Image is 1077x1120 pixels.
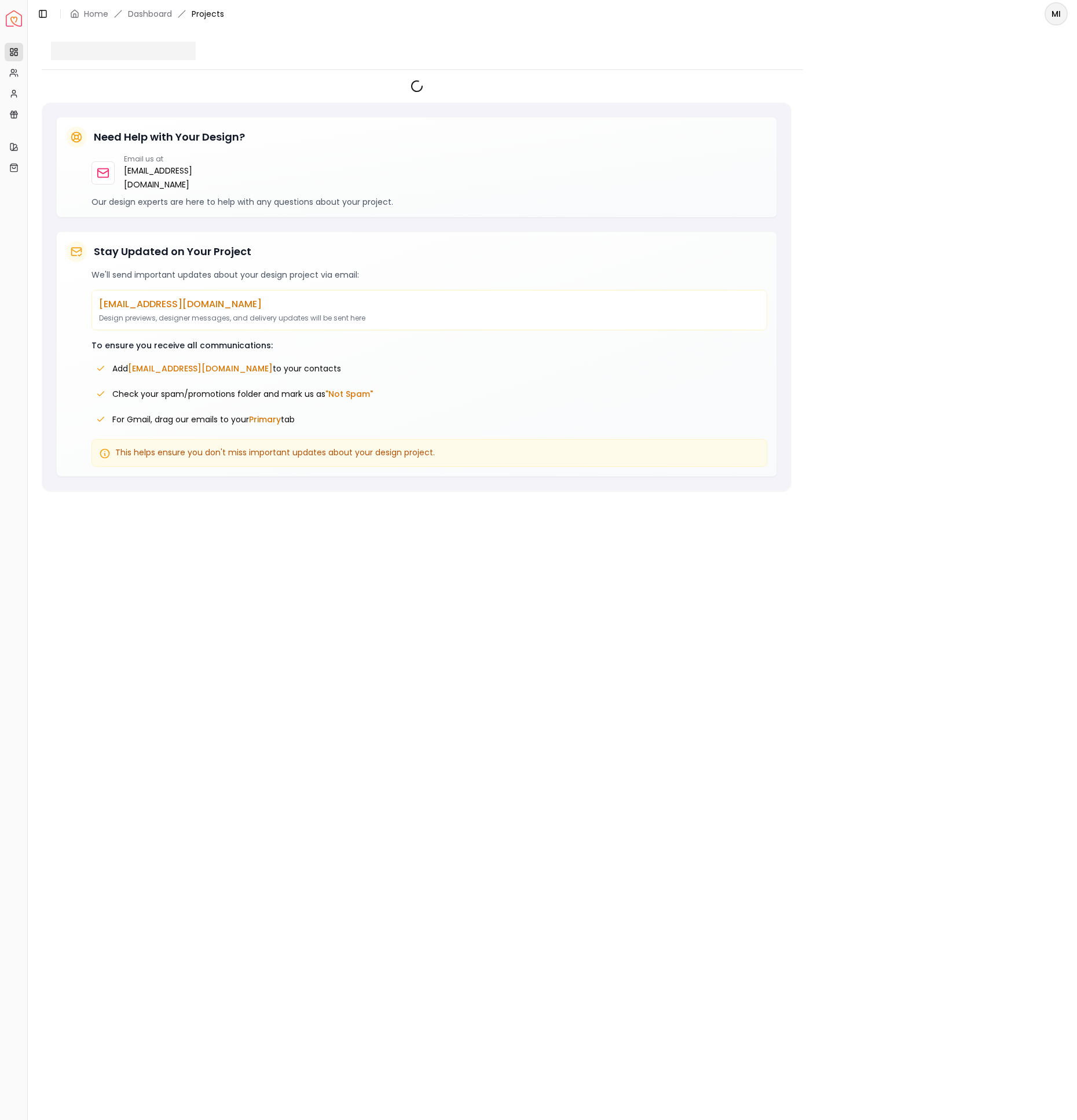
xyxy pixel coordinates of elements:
[91,269,767,281] p: We'll send important updates about your design project via email:
[325,388,373,400] span: "Not Spam"
[112,363,341,374] span: Add to your contacts
[128,363,273,374] span: [EMAIL_ADDRESS][DOMAIN_NAME]
[249,414,281,425] span: Primary
[112,388,373,400] span: Check your spam/promotions folder and mark us as
[70,8,224,20] nav: breadcrumb
[91,340,767,351] p: To ensure you receive all communications:
[115,447,435,458] span: This helps ensure you don't miss important updates about your design project.
[1046,3,1067,24] span: MI
[6,10,22,27] img: Spacejoy Logo
[128,8,172,20] a: Dashboard
[124,154,247,164] p: Email us at
[112,414,295,425] span: For Gmail, drag our emails to your tab
[99,297,760,311] p: [EMAIL_ADDRESS][DOMAIN_NAME]
[6,10,22,27] a: Spacejoy
[192,8,224,20] span: Projects
[124,164,247,191] a: [EMAIL_ADDRESS][DOMAIN_NAME]
[94,244,251,260] h5: Stay Updated on Your Project
[94,129,245,145] h5: Need Help with Your Design?
[99,314,760,323] p: Design previews, designer messages, and delivery updates will be sent here
[91,196,767,208] p: Our design experts are here to help with any questions about your project.
[1045,2,1068,25] button: MI
[84,8,108,20] a: Home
